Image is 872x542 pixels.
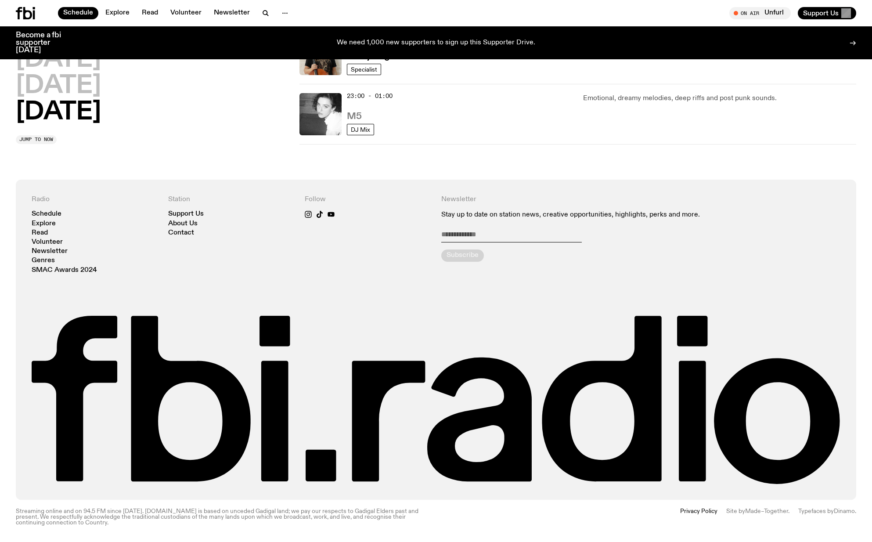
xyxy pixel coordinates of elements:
[16,74,101,98] button: [DATE]
[441,195,704,204] h4: Newsletter
[100,7,135,19] a: Explore
[347,92,393,100] span: 23:00 - 01:00
[168,211,204,217] a: Support Us
[32,239,63,246] a: Volunteer
[680,509,717,526] a: Privacy Policy
[168,220,198,227] a: About Us
[726,508,745,514] span: Site by
[32,257,55,264] a: Genres
[209,7,255,19] a: Newsletter
[347,64,381,75] a: Specialist
[351,66,377,72] span: Specialist
[834,508,855,514] a: Dinamo
[347,112,361,121] h3: M5
[441,249,484,262] button: Subscribe
[16,135,57,144] button: Jump to now
[32,211,61,217] a: Schedule
[745,508,788,514] a: Made–Together
[347,110,361,121] a: M5
[168,195,294,204] h4: Station
[305,195,431,204] h4: Follow
[58,7,98,19] a: Schedule
[32,220,56,227] a: Explore
[803,9,839,17] span: Support Us
[583,93,856,104] p: Emotional, dreamy melodies, deep riffs and post punk sounds.
[16,32,72,54] h3: Become a fbi supporter [DATE]
[299,93,342,135] img: A black and white photo of Lilly wearing a white blouse and looking up at the camera.
[16,509,431,526] p: Streaming online and on 94.5 FM since [DATE]. [DOMAIN_NAME] is based on unceded Gadigal land; we ...
[137,7,163,19] a: Read
[168,230,194,236] a: Contact
[32,230,48,236] a: Read
[798,7,856,19] button: Support Us
[165,7,207,19] a: Volunteer
[337,39,535,47] p: We need 1,000 new supporters to sign up this Supporter Drive.
[798,508,834,514] span: Typefaces by
[19,137,53,142] span: Jump to now
[32,195,158,204] h4: Radio
[32,267,97,274] a: SMAC Awards 2024
[32,248,68,255] a: Newsletter
[16,48,101,72] button: [DATE]
[351,126,370,133] span: DJ Mix
[441,211,704,219] p: Stay up to date on station news, creative opportunities, highlights, perks and more.
[788,508,789,514] span: .
[855,508,856,514] span: .
[347,124,374,135] a: DJ Mix
[16,100,101,125] button: [DATE]
[729,7,791,19] button: On AirUnfurl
